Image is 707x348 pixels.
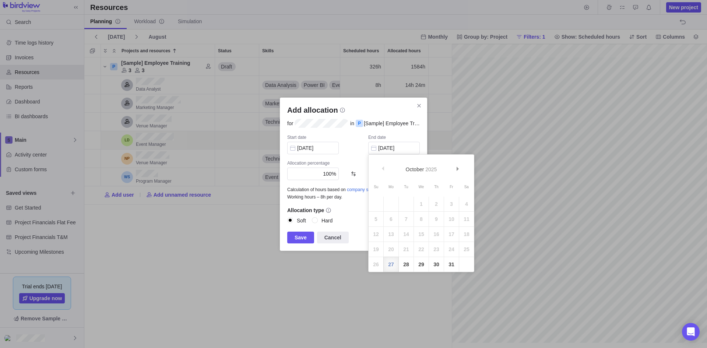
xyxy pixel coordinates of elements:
[368,134,420,142] div: End date
[317,232,349,243] span: Cancel
[414,257,429,272] a: 29
[350,120,356,127] span: in
[287,193,420,201] div: Working hours – 8h per day.
[287,232,314,243] span: Save
[414,101,424,111] span: Close
[287,160,339,168] div: Allocation percentage
[323,171,336,177] span: 100%
[450,185,453,189] span: Friday
[404,185,408,189] span: Tuesday
[384,257,398,272] a: 27
[419,185,424,189] span: Wednesday
[287,217,294,224] input: Soft
[295,233,307,242] span: Save
[356,120,363,127] div: P
[368,142,420,154] input: End date
[388,185,394,189] span: Monday
[399,257,414,272] a: 28
[464,185,469,189] span: Saturday
[425,166,437,172] span: 2025
[456,167,460,171] span: Next
[287,207,420,214] div: Allocation type
[287,142,339,154] input: Start date
[434,185,439,189] span: Thursday
[347,187,384,192] a: Company schedule
[287,120,295,127] span: for
[451,162,467,178] a: Next
[444,257,459,272] a: 31
[324,233,341,242] span: Cancel
[326,207,331,213] svg: info-description
[321,217,333,224] div: Hard
[340,107,345,113] svg: info-description
[287,105,338,115] h2: Add allocation
[374,185,378,189] span: Sunday
[406,166,424,172] span: October
[682,323,700,341] div: Open Intercom Messenger
[287,186,420,201] div: Calculation of hours based on .
[429,257,444,272] a: 30
[363,120,420,127] span: [Sample] Employee Training
[287,134,339,142] div: Start date
[297,217,306,224] div: Soft
[312,217,319,224] input: Hard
